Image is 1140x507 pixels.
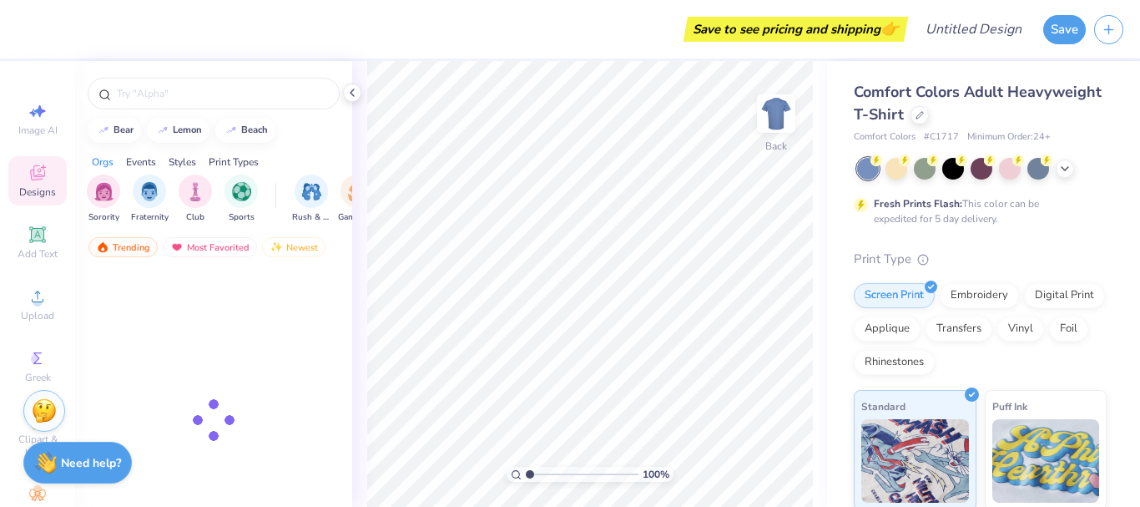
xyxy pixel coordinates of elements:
div: Screen Print [854,283,935,308]
div: Print Type [854,250,1107,269]
div: bear [113,125,134,134]
div: Digital Print [1024,283,1105,308]
button: filter button [292,175,330,224]
button: bear [88,118,141,143]
div: Embroidery [940,283,1019,308]
img: most_fav.gif [170,241,184,253]
span: Upload [21,309,54,322]
div: Styles [169,155,196,170]
span: Puff Ink [992,398,1027,415]
div: Most Favorited [163,237,257,257]
img: trend_line.gif [224,125,238,135]
span: Minimum Order: 24 + [967,130,1051,144]
span: 👉 [880,18,899,38]
button: filter button [131,175,169,224]
input: Try "Alpha" [115,85,329,102]
div: Foil [1049,317,1088,342]
div: Save to see pricing and shipping [688,17,904,42]
span: Image AI [18,124,58,137]
div: filter for Game Day [338,175,376,224]
button: filter button [338,175,376,224]
div: Transfers [926,317,992,342]
div: This color can be expedited for 5 day delivery. [874,196,1079,226]
div: Orgs [92,155,113,170]
div: beach [241,125,268,134]
img: Rush & Bid Image [302,182,321,201]
img: trend_line.gif [97,125,110,135]
button: filter button [224,175,258,224]
div: filter for Sorority [87,175,120,224]
div: Newest [262,237,325,257]
span: Greek [25,371,51,384]
div: lemon [173,125,202,134]
span: Add Text [18,247,58,261]
div: filter for Sports [224,175,258,224]
span: Standard [861,398,905,415]
button: filter button [87,175,120,224]
strong: Need help? [61,455,121,471]
span: Sorority [88,211,119,224]
span: Clipart & logos [8,433,67,459]
span: Game Day [338,211,376,224]
div: Events [126,155,156,170]
span: Designs [19,185,56,199]
button: lemon [147,118,209,143]
span: Comfort Colors Adult Heavyweight T-Shirt [854,82,1102,124]
span: 100 % [643,467,669,482]
button: beach [215,118,275,143]
input: Untitled Design [912,13,1035,46]
div: Vinyl [997,317,1044,342]
img: trending.gif [96,241,109,253]
span: Comfort Colors [854,130,916,144]
strong: Fresh Prints Flash: [874,197,962,210]
div: Back [765,139,787,154]
span: Fraternity [131,211,169,224]
img: Sorority Image [94,182,113,201]
span: Sports [229,211,255,224]
span: Rush & Bid [292,211,330,224]
div: Rhinestones [854,350,935,375]
div: Applique [854,317,921,342]
img: Club Image [186,182,204,201]
div: filter for Rush & Bid [292,175,330,224]
img: Back [759,97,793,130]
img: Sports Image [232,182,251,201]
img: Puff Ink [992,419,1100,503]
img: Fraternity Image [140,182,159,201]
div: Print Types [209,155,259,170]
div: filter for Fraternity [131,175,169,224]
span: Club [186,211,204,224]
div: filter for Club [179,175,212,224]
img: trend_line.gif [156,125,169,135]
span: # C1717 [924,130,959,144]
button: filter button [179,175,212,224]
img: Standard [861,419,969,503]
img: Game Day Image [348,182,367,201]
button: Save [1043,15,1086,44]
img: Newest.gif [270,241,283,253]
div: Trending [88,237,158,257]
